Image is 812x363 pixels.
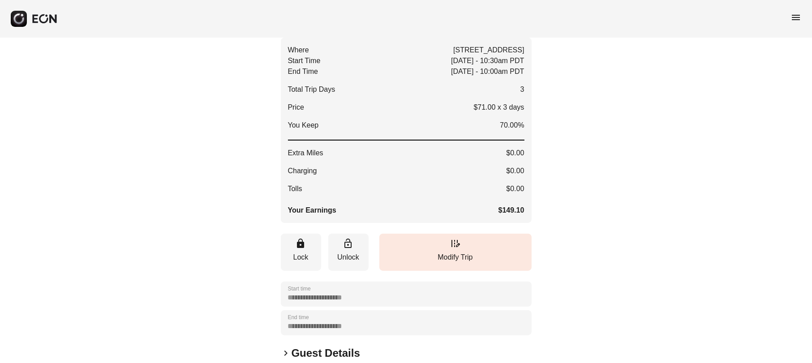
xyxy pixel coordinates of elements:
[500,120,524,131] span: 70.00%
[520,84,524,95] span: 3
[451,56,524,66] span: [DATE] - 10:30am PDT
[328,234,369,271] button: Unlock
[288,166,317,176] span: Charging
[506,184,524,194] span: $0.00
[506,166,524,176] span: $0.00
[474,102,524,113] p: $71.00 x 3 days
[288,102,304,113] p: Price
[288,184,302,194] span: Tolls
[288,120,319,131] span: You Keep
[288,56,321,66] span: Start Time
[498,205,524,216] span: $149.10
[343,238,354,249] span: lock_open
[281,348,292,359] span: keyboard_arrow_right
[281,234,321,271] button: Lock
[506,148,524,158] span: $0.00
[450,238,461,249] span: edit_road
[288,205,336,216] span: Your Earnings
[292,346,360,360] h2: Guest Details
[791,12,801,23] span: menu
[453,45,524,56] span: [STREET_ADDRESS]
[296,238,306,249] span: lock
[333,252,364,263] p: Unlock
[288,84,335,95] span: Total Trip Days
[288,148,323,158] span: Extra Miles
[379,234,532,271] button: Modify Trip
[285,252,317,263] p: Lock
[288,45,309,56] span: Where
[451,66,524,77] span: [DATE] - 10:00am PDT
[384,252,527,263] p: Modify Trip
[288,66,318,77] span: End Time
[281,38,532,223] button: Where[STREET_ADDRESS]Start Time[DATE] - 10:30am PDTEnd Time[DATE] - 10:00am PDTTotal Trip Days3Pr...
